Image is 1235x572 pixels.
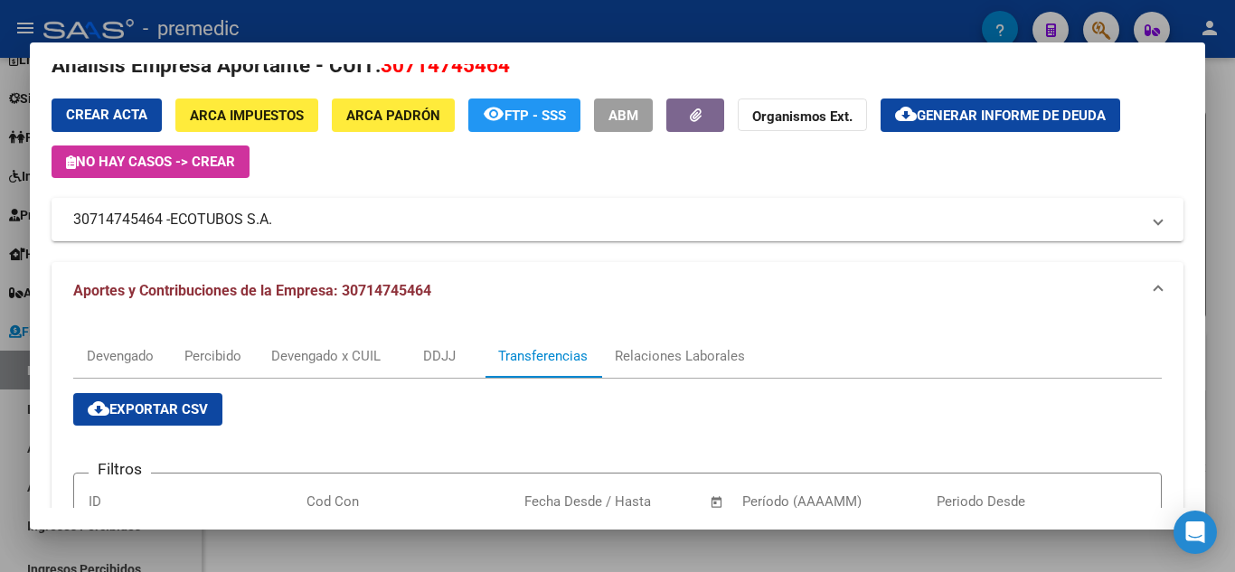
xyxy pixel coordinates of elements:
button: Open calendar [707,492,728,512]
input: Fecha fin [614,493,702,510]
mat-icon: cloud_download [895,103,917,125]
button: Crear Acta [52,98,162,132]
mat-expansion-panel-header: Aportes y Contribuciones de la Empresa: 30714745464 [52,262,1183,320]
div: Transferencias [498,346,588,366]
mat-panel-title: 30714745464 - [73,209,1140,230]
span: ARCA Impuestos [190,108,304,124]
span: ARCA Padrón [346,108,440,124]
span: Exportar CSV [88,401,208,417]
input: Fecha inicio [524,493,598,510]
h2: Análisis Empresa Aportante - CUIT: [52,51,1183,81]
div: Relaciones Laborales [615,346,745,366]
button: FTP - SSS [468,98,580,132]
span: FTP - SSS [504,108,566,124]
mat-icon: cloud_download [88,398,109,419]
mat-icon: remove_red_eye [483,103,504,125]
mat-expansion-panel-header: 30714745464 -ECOTUBOS S.A. [52,198,1183,241]
div: Devengado [87,346,154,366]
strong: Organismos Ext. [752,108,853,125]
div: DDJJ [423,346,456,366]
div: Percibido [184,346,241,366]
div: Open Intercom Messenger [1174,511,1217,554]
button: Generar informe de deuda [881,98,1120,132]
h3: Filtros [89,459,151,479]
span: ABM [608,108,638,124]
span: No hay casos -> Crear [66,154,235,170]
button: ABM [594,98,653,132]
span: Crear Acta [66,107,147,123]
span: Generar informe de deuda [917,108,1106,124]
button: No hay casos -> Crear [52,145,250,178]
button: Organismos Ext. [738,98,867,132]
button: Exportar CSV [73,393,222,426]
span: 30714745464 [381,53,510,77]
div: Devengado x CUIL [271,346,381,366]
button: ARCA Impuestos [175,98,318,132]
button: ARCA Padrón [332,98,455,132]
span: Aportes y Contribuciones de la Empresa: 30714745464 [73,282,431,299]
span: ECOTUBOS S.A. [170,209,272,230]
